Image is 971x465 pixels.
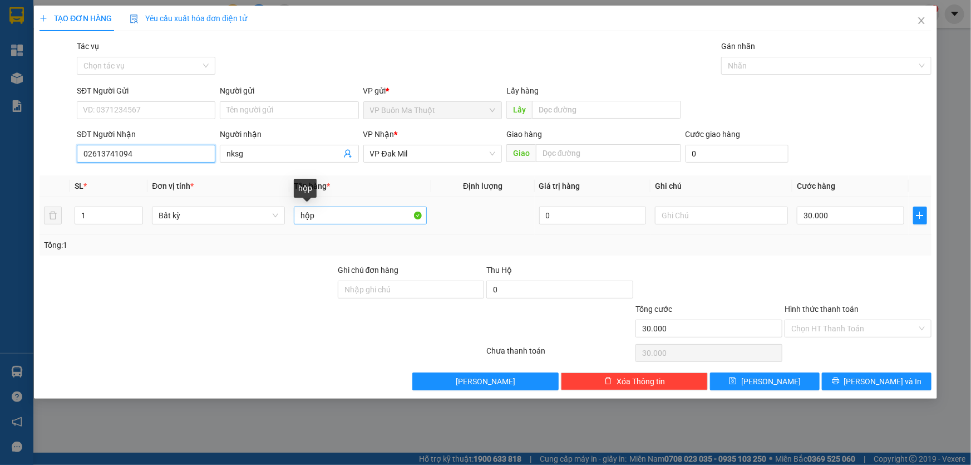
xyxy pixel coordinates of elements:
[370,102,495,119] span: VP Buôn Ma Thuột
[456,375,515,388] span: [PERSON_NAME]
[486,345,635,364] div: Chưa thanh toán
[77,128,215,140] div: SĐT Người Nhận
[44,207,62,224] button: delete
[370,145,495,162] span: VP Đak Mil
[338,281,485,298] input: Ghi chú đơn hàng
[822,373,931,390] button: printer[PERSON_NAME] và In
[917,16,926,25] span: close
[486,266,512,275] span: Thu Hộ
[539,207,647,224] input: 0
[338,266,399,275] label: Ghi chú đơn hàng
[294,179,317,198] div: hộp
[130,14,247,23] span: Yêu cầu xuất hóa đơn điện tử
[913,207,927,224] button: plus
[844,375,922,388] span: [PERSON_NAME] và In
[539,182,580,190] span: Giá trị hàng
[617,375,665,388] span: Xóa Thông tin
[220,85,358,97] div: Người gửi
[561,373,708,390] button: deleteXóa Thông tin
[294,207,427,224] input: VD: Bàn, Ghế
[536,144,681,162] input: Dọc đường
[741,375,801,388] span: [PERSON_NAME]
[40,14,112,23] span: TẠO ĐƠN HÀNG
[77,85,215,97] div: SĐT Người Gửi
[710,373,820,390] button: save[PERSON_NAME]
[343,149,352,158] span: user-add
[906,6,937,37] button: Close
[686,130,741,139] label: Cước giao hàng
[77,42,99,51] label: Tác vụ
[159,207,278,224] span: Bất kỳ
[44,239,375,251] div: Tổng: 1
[40,14,47,22] span: plus
[635,305,672,314] span: Tổng cước
[220,128,358,140] div: Người nhận
[532,101,681,119] input: Dọc đường
[914,211,926,220] span: plus
[506,130,542,139] span: Giao hàng
[832,377,840,386] span: printer
[363,130,395,139] span: VP Nhận
[686,145,788,163] input: Cước giao hàng
[797,182,835,190] span: Cước hàng
[363,85,502,97] div: VP gửi
[75,182,83,190] span: SL
[650,175,792,197] th: Ghi chú
[721,42,755,51] label: Gán nhãn
[729,377,737,386] span: save
[130,14,139,23] img: icon
[152,182,194,190] span: Đơn vị tính
[785,305,859,314] label: Hình thức thanh toán
[506,86,539,95] span: Lấy hàng
[412,373,559,390] button: [PERSON_NAME]
[463,182,502,190] span: Định lượng
[604,377,612,386] span: delete
[506,101,532,119] span: Lấy
[506,144,536,162] span: Giao
[655,207,788,224] input: Ghi Chú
